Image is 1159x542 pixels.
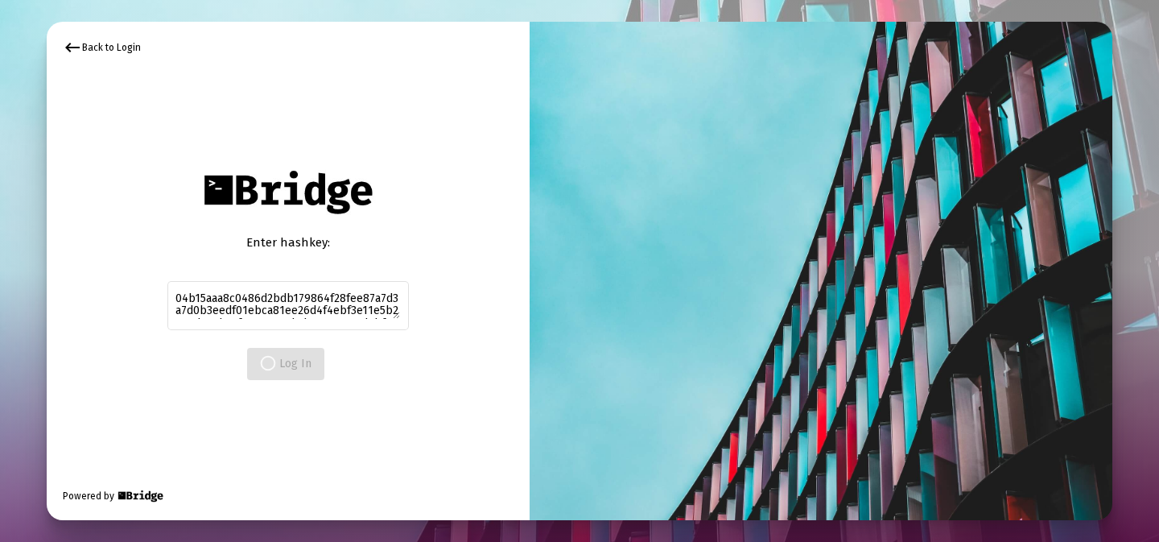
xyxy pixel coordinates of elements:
[196,162,380,222] img: Bridge Financial Technology Logo
[247,348,324,380] button: Log In
[167,234,409,250] div: Enter hashkey:
[63,38,141,57] div: Back to Login
[63,488,165,504] div: Powered by
[63,38,82,57] mat-icon: keyboard_backspace
[260,357,311,370] span: Log In
[116,488,165,504] img: Bridge Financial Technology Logo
